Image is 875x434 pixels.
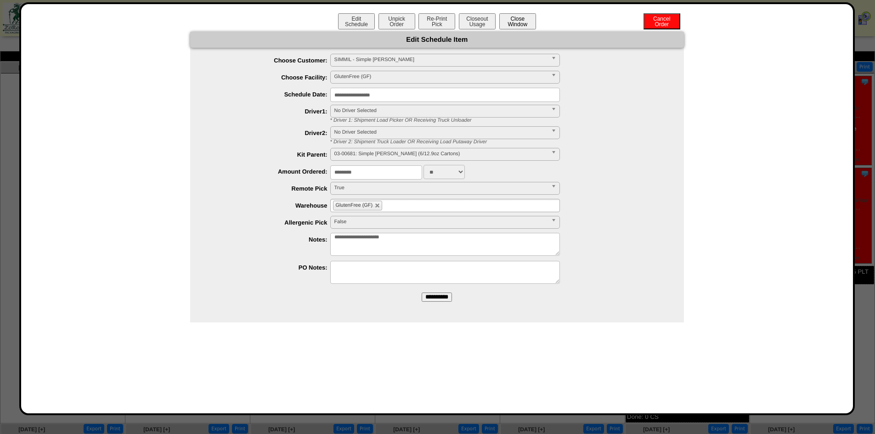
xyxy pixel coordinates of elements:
label: Remote Pick [209,185,330,192]
span: GlutenFree (GF) [334,71,548,82]
button: UnpickOrder [378,13,415,29]
span: False [334,216,548,227]
span: No Driver Selected [334,127,548,138]
button: CloseoutUsage [459,13,496,29]
span: GlutenFree (GF) [336,203,373,208]
label: Notes: [209,236,330,243]
span: True [334,182,548,193]
label: Amount Ordered: [209,168,330,175]
label: Driver2: [209,130,330,136]
label: Schedule Date: [209,91,330,98]
div: Edit Schedule Item [190,32,684,48]
label: PO Notes: [209,264,330,271]
button: CloseWindow [499,13,536,29]
label: Warehouse [209,202,330,209]
button: Re-PrintPick [418,13,455,29]
button: EditSchedule [338,13,375,29]
div: * Driver 2: Shipment Truck Loader OR Receiving Load Putaway Driver [323,139,684,145]
span: 03-00681: Simple [PERSON_NAME] (6/12.9oz Cartons) [334,148,548,159]
label: Choose Facility: [209,74,330,81]
label: Allergenic Pick [209,219,330,226]
label: Choose Customer: [209,57,330,64]
span: SIMMIL - Simple [PERSON_NAME] [334,54,548,65]
span: No Driver Selected [334,105,548,116]
button: CancelOrder [644,13,680,29]
div: * Driver 1: Shipment Load Picker OR Receiving Truck Unloader [323,118,684,123]
a: CloseWindow [498,21,537,28]
label: Driver1: [209,108,330,115]
label: Kit Parent: [209,151,330,158]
